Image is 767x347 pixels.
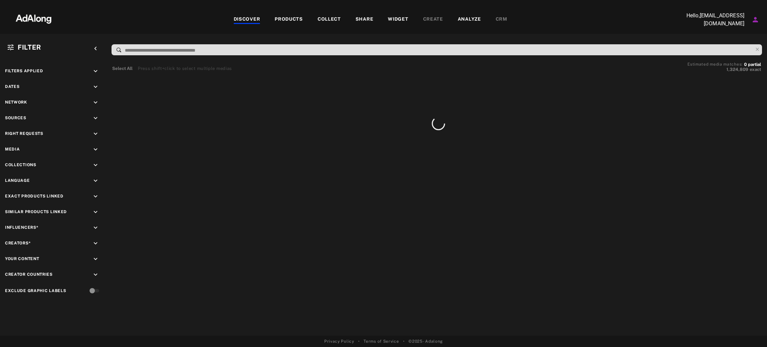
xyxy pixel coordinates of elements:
[92,208,99,216] i: keyboard_arrow_down
[5,131,43,136] span: Right Requests
[5,225,38,230] span: Influencers*
[92,193,99,200] i: keyboard_arrow_down
[687,66,761,73] button: 1,324,809exact
[744,63,761,66] button: 0partial
[744,62,747,67] span: 0
[356,16,374,24] div: SHARE
[678,12,744,28] p: Hello, [EMAIL_ADDRESS][DOMAIN_NAME]
[92,68,99,75] i: keyboard_arrow_down
[364,338,399,344] a: Terms of Service
[92,162,99,169] i: keyboard_arrow_down
[358,338,360,344] span: •
[92,99,99,106] i: keyboard_arrow_down
[423,16,443,24] div: CREATE
[234,16,260,24] div: DISCOVER
[112,65,132,72] button: Select All
[92,255,99,263] i: keyboard_arrow_down
[318,16,341,24] div: COLLECT
[403,338,405,344] span: •
[5,84,20,89] span: Dates
[92,83,99,91] i: keyboard_arrow_down
[18,43,41,51] span: Filter
[5,209,67,214] span: Similar Products Linked
[496,16,507,24] div: CRM
[92,224,99,231] i: keyboard_arrow_down
[5,256,39,261] span: Your Content
[5,241,31,245] span: Creators*
[92,45,99,52] i: keyboard_arrow_left
[92,271,99,278] i: keyboard_arrow_down
[5,288,66,294] div: Exclude Graphic Labels
[5,272,53,277] span: Creator Countries
[5,163,36,167] span: Collections
[324,338,354,344] a: Privacy Policy
[5,116,26,120] span: Sources
[4,8,63,28] img: 63233d7d88ed69de3c212112c67096b6.png
[92,115,99,122] i: keyboard_arrow_down
[92,177,99,184] i: keyboard_arrow_down
[750,14,761,25] button: Account settings
[388,16,408,24] div: WIDGET
[92,146,99,153] i: keyboard_arrow_down
[5,178,30,183] span: Language
[408,338,443,344] span: © 2025 - Adalong
[5,147,20,152] span: Media
[687,62,743,67] span: Estimated media matches:
[458,16,481,24] div: ANALYZE
[5,69,43,73] span: Filters applied
[726,67,748,72] span: 1,324,809
[5,100,27,105] span: Network
[92,240,99,247] i: keyboard_arrow_down
[275,16,303,24] div: PRODUCTS
[92,130,99,138] i: keyboard_arrow_down
[138,65,232,72] div: Press shift+click to select multiple medias
[5,194,64,198] span: Exact Products Linked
